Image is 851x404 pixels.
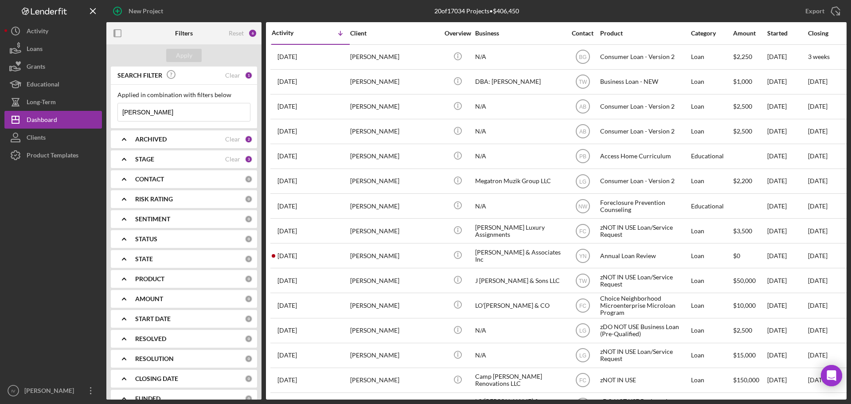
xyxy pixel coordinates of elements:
b: STAGE [135,156,154,163]
text: IV [11,388,16,393]
div: 1 [245,71,253,79]
div: [PERSON_NAME] [22,382,80,402]
text: TW [578,79,587,85]
div: [PERSON_NAME] Luxury Assignments [475,219,564,243]
text: TW [578,278,587,284]
div: [DATE] [767,120,807,143]
b: RISK RATING [135,196,173,203]
div: [DATE] [767,319,807,342]
time: [DATE] [808,252,828,259]
div: Client [350,30,439,37]
button: IV[PERSON_NAME] [4,382,102,400]
time: 2024-05-21 15:15 [277,153,297,160]
div: 3 [245,155,253,163]
div: Started [767,30,807,37]
text: LG [579,353,586,359]
div: Access Home Curriculum [600,145,689,168]
b: FUNDED [135,395,160,402]
div: Activity [272,29,311,36]
button: Dashboard [4,111,102,129]
div: 0 [245,195,253,203]
text: NW [578,203,588,209]
time: [DATE] [808,376,828,384]
div: [DATE] [767,169,807,193]
div: Educational [27,75,59,95]
div: Business [475,30,564,37]
button: Export [796,2,847,20]
button: Activity [4,22,102,40]
time: [DATE] [808,227,828,235]
div: [DATE] [767,95,807,118]
time: 2023-04-24 21:00 [277,352,297,359]
time: 2023-04-25 21:48 [277,327,297,334]
div: [PERSON_NAME] [350,70,439,94]
b: RESOLVED [135,335,166,342]
div: $0 [733,244,766,267]
time: 2024-01-24 22:39 [277,203,297,210]
div: zDO NOT USE Business Loan (Pre-Qualified) [600,319,689,342]
div: Camp [PERSON_NAME] Renovations LLC [475,369,564,392]
div: N/A [475,145,564,168]
div: Loan [691,120,732,143]
div: Educational [691,194,732,218]
div: Loan [691,95,732,118]
div: 2 [245,135,253,143]
time: [DATE] [808,78,828,85]
time: [DATE] [808,202,828,210]
div: 0 [245,255,253,263]
div: Business Loan - NEW [600,70,689,94]
button: Loans [4,40,102,58]
div: Loan [691,344,732,367]
time: [DATE] [808,302,828,309]
time: 2025-02-11 17:45 [277,78,297,85]
div: [DATE] [767,45,807,69]
b: START DATE [135,315,171,322]
div: Clients [27,129,46,149]
div: Loan [691,319,732,342]
div: N/A [475,344,564,367]
b: STATE [135,255,153,263]
div: Activity [27,22,48,42]
div: $2,500 [733,95,766,118]
div: Consumer Loan - Version 2 [600,169,689,193]
div: [PERSON_NAME] [350,45,439,69]
div: [PERSON_NAME] [350,294,439,317]
div: 0 [245,295,253,303]
div: Contact [566,30,599,37]
button: Product Templates [4,146,102,164]
div: 0 [245,395,253,403]
button: Long-Term [4,93,102,111]
b: STATUS [135,235,157,243]
div: Educational [691,145,732,168]
div: Choice Neighborhood Microenterprise Microloan Program [600,294,689,317]
div: [DATE] [767,344,807,367]
div: [DATE] [767,244,807,267]
div: $2,500 [733,120,766,143]
time: 2025-08-03 00:48 [277,53,297,60]
button: Grants [4,58,102,75]
text: AB [579,129,586,135]
div: 0 [245,315,253,323]
div: Product [600,30,689,37]
div: LO'[PERSON_NAME] & CO [475,294,564,317]
text: FC [579,303,586,309]
div: [PERSON_NAME] [350,194,439,218]
div: New Project [129,2,163,20]
time: 2025-01-28 16:13 [277,103,297,110]
div: Loan [691,369,732,392]
div: Loan [691,169,732,193]
text: FC [579,228,586,234]
div: Apply [176,49,192,62]
b: SEARCH FILTER [117,72,162,79]
div: Clear [225,72,240,79]
div: Megatron Muzik Group LLC [475,169,564,193]
div: Export [805,2,824,20]
time: 2025-01-24 16:32 [277,128,297,135]
div: Grants [27,58,45,78]
div: 0 [245,215,253,223]
div: DBA: [PERSON_NAME] [475,70,564,94]
button: Apply [166,49,202,62]
time: [DATE] [808,326,828,334]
